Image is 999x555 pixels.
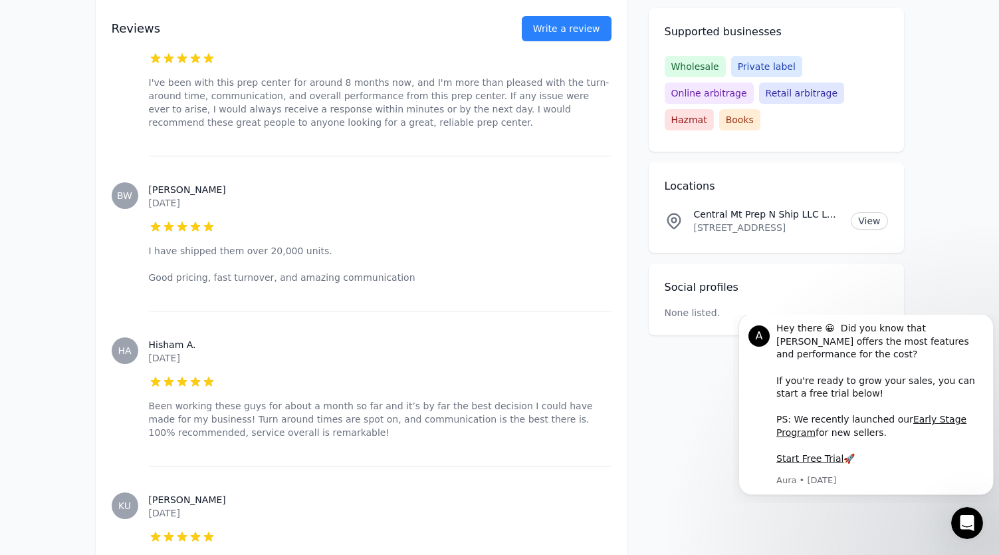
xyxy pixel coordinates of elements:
[149,183,611,196] h3: [PERSON_NAME]
[149,399,611,439] p: Been working these guys for about a month so far and it’s by far the best decision I could have m...
[43,138,110,149] a: Start Free Trial
[43,7,251,151] div: Hey there 😀 Did you know that [PERSON_NAME] offers the most features and performance for the cost...
[694,221,841,234] p: [STREET_ADDRESS]
[149,338,611,351] h3: Hisham A.
[665,306,721,319] p: None listed.
[522,16,611,41] a: Write a review
[149,493,611,506] h3: [PERSON_NAME]
[118,346,131,355] span: HA
[149,353,180,363] time: [DATE]
[15,11,37,32] div: Profile image for Aura
[118,501,131,510] span: KU
[117,191,132,200] span: BW
[110,138,122,149] b: 🚀
[951,507,983,539] iframe: Intercom live chat
[665,279,888,295] h2: Social profiles
[112,19,479,38] h2: Reviews
[665,83,754,104] span: Online arbitrage
[43,7,251,158] div: Message content
[665,109,714,130] span: Hazmat
[731,56,802,77] span: Private label
[665,24,888,40] h2: Supported businesses
[759,83,844,104] span: Retail arbitrage
[149,76,611,129] p: I've been with this prep center for around 8 months now, and I'm more than pleased with the turn-...
[665,178,888,194] h2: Locations
[43,99,233,123] a: Early Stage Program
[149,198,180,208] time: [DATE]
[694,208,841,221] p: Central Mt Prep N Ship LLC Location
[43,160,251,172] p: Message from Aura, sent 1w ago
[733,315,999,503] iframe: Intercom notifications message
[149,508,180,518] time: [DATE]
[149,244,611,284] p: I have shipped them over 20,000 units. Good pricing, fast turnover, and amazing communication
[665,56,726,77] span: Wholesale
[851,212,887,230] a: View
[719,109,760,130] span: Books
